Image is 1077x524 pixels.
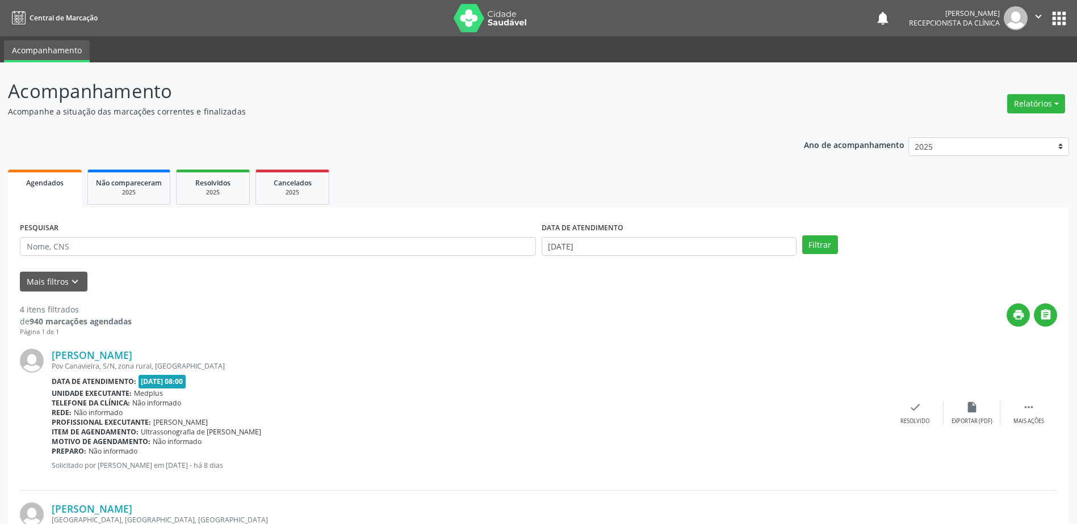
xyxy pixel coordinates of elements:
[909,18,1000,28] span: Recepcionista da clínica
[8,105,751,117] p: Acompanhe a situação das marcações correntes e finalizadas
[1004,6,1028,30] img: img
[69,276,81,288] i: keyboard_arrow_down
[264,188,321,197] div: 2025
[20,315,132,327] div: de
[52,349,132,361] a: [PERSON_NAME]
[1049,9,1069,28] button: apps
[1013,417,1044,425] div: Mais ações
[96,188,162,197] div: 2025
[1007,303,1030,327] button: print
[26,178,64,188] span: Agendados
[20,237,536,256] input: Nome, CNS
[952,417,992,425] div: Exportar (PDF)
[20,349,44,373] img: img
[20,272,87,291] button: Mais filtroskeyboard_arrow_down
[30,316,132,327] strong: 940 marcações agendadas
[4,40,90,62] a: Acompanhamento
[134,388,163,398] span: Medplus
[52,377,136,386] b: Data de atendimento:
[1034,303,1057,327] button: 
[52,427,139,437] b: Item de agendamento:
[52,408,72,417] b: Rede:
[966,401,978,413] i: insert_drive_file
[1022,401,1035,413] i: 
[1028,6,1049,30] button: 
[52,437,150,446] b: Motivo de agendamento:
[900,417,929,425] div: Resolvido
[1007,94,1065,113] button: Relatórios
[1040,309,1052,321] i: 
[139,375,186,388] span: [DATE] 08:00
[1032,10,1045,23] i: 
[909,401,921,413] i: check
[195,178,231,188] span: Resolvidos
[153,417,208,427] span: [PERSON_NAME]
[52,460,887,470] p: Solicitado por [PERSON_NAME] em [DATE] - há 8 dias
[30,13,98,23] span: Central de Marcação
[52,417,151,427] b: Profissional executante:
[909,9,1000,18] div: [PERSON_NAME]
[804,137,904,151] p: Ano de acompanhamento
[20,327,132,337] div: Página 1 de 1
[274,178,312,188] span: Cancelados
[74,408,123,417] span: Não informado
[542,237,797,256] input: Selecione um intervalo
[8,77,751,105] p: Acompanhamento
[20,219,58,237] label: PESQUISAR
[8,9,98,27] a: Central de Marcação
[802,235,838,255] button: Filtrar
[20,303,132,315] div: 4 itens filtrados
[542,219,623,237] label: DATA DE ATENDIMENTO
[1012,309,1025,321] i: print
[132,398,181,408] span: Não informado
[96,178,162,188] span: Não compareceram
[185,188,241,197] div: 2025
[52,398,130,408] b: Telefone da clínica:
[141,427,261,437] span: Ultrassonografia de [PERSON_NAME]
[52,361,887,371] div: Pov Canavieira, S/N, zona rural, [GEOGRAPHIC_DATA]
[89,446,137,456] span: Não informado
[52,388,132,398] b: Unidade executante:
[153,437,202,446] span: Não informado
[52,502,132,515] a: [PERSON_NAME]
[52,446,86,456] b: Preparo:
[875,10,891,26] button: notifications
